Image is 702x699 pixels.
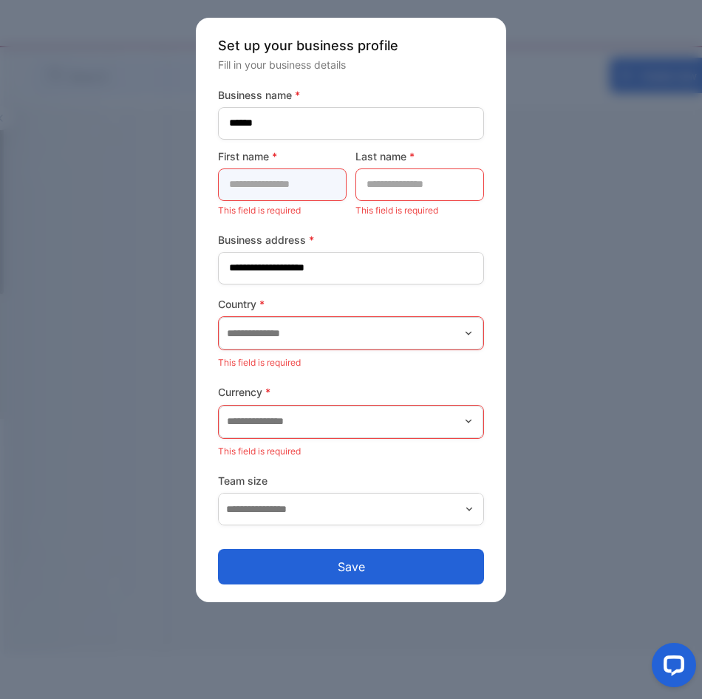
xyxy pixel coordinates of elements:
p: Set up your business profile [218,35,484,55]
p: This field is required [218,353,484,372]
p: This field is required [355,201,484,220]
iframe: LiveChat chat widget [640,637,702,699]
p: This field is required [218,201,347,220]
label: Last name [355,149,484,164]
p: This field is required [218,442,484,461]
label: Country [218,296,484,312]
label: Currency [218,384,484,400]
button: Save [218,549,484,584]
label: Team size [218,473,484,488]
label: First name [218,149,347,164]
p: Fill in your business details [218,57,484,72]
label: Business name [218,87,484,103]
label: Business address [218,232,484,248]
